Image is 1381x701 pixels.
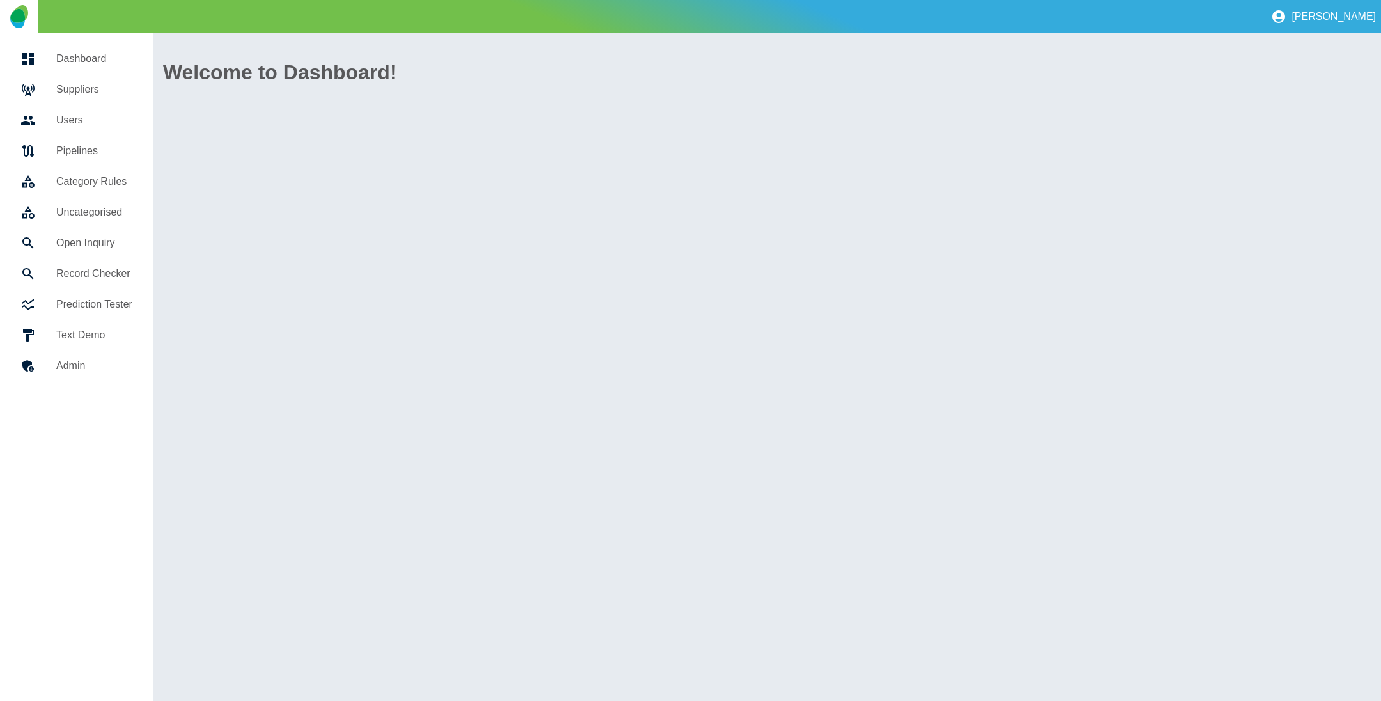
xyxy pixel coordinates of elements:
[10,43,143,74] a: Dashboard
[10,166,143,197] a: Category Rules
[56,113,132,128] h5: Users
[56,327,132,343] h5: Text Demo
[10,350,143,381] a: Admin
[10,289,143,320] a: Prediction Tester
[163,57,1371,88] h1: Welcome to Dashboard!
[56,358,132,374] h5: Admin
[1266,4,1381,29] button: [PERSON_NAME]
[10,197,143,228] a: Uncategorised
[56,297,132,312] h5: Prediction Tester
[56,143,132,159] h5: Pipelines
[56,82,132,97] h5: Suppliers
[10,105,143,136] a: Users
[56,174,132,189] h5: Category Rules
[56,51,132,67] h5: Dashboard
[10,136,143,166] a: Pipelines
[56,205,132,220] h5: Uncategorised
[10,258,143,289] a: Record Checker
[1291,11,1376,22] p: [PERSON_NAME]
[10,74,143,105] a: Suppliers
[10,228,143,258] a: Open Inquiry
[10,320,143,350] a: Text Demo
[10,5,27,28] img: Logo
[56,235,132,251] h5: Open Inquiry
[56,266,132,281] h5: Record Checker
